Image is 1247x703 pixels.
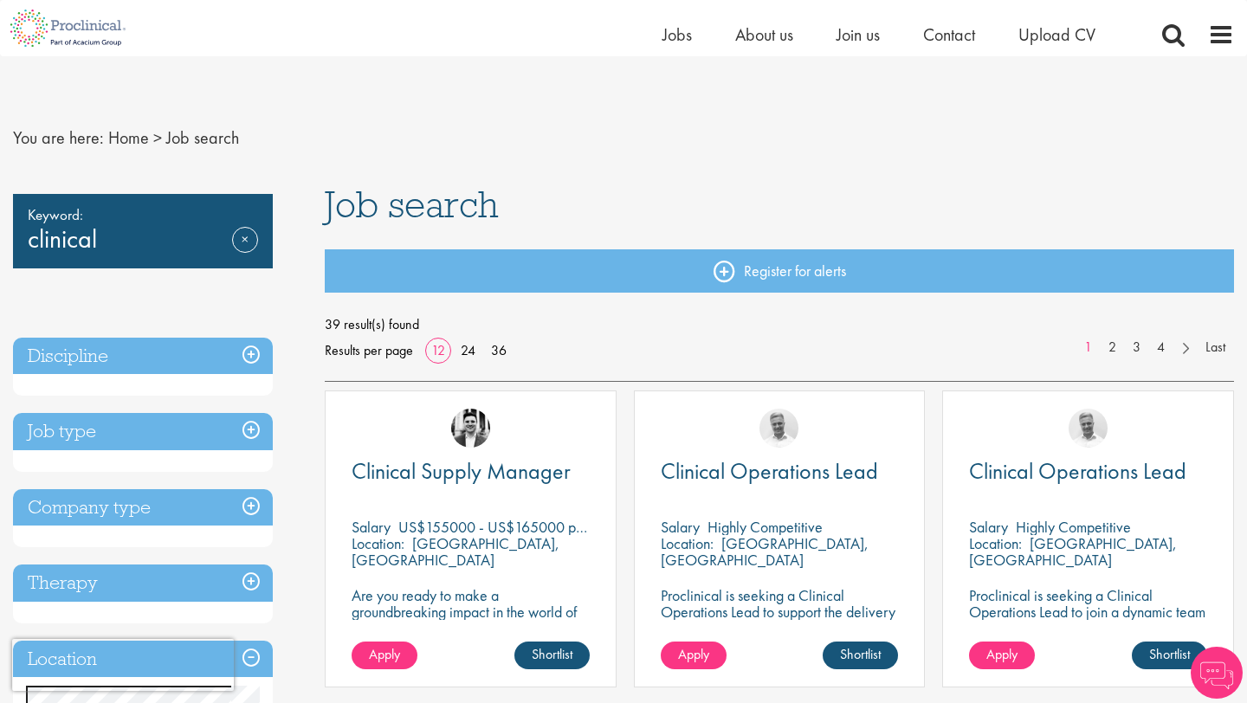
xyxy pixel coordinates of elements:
[232,227,258,277] a: Remove
[661,517,700,537] span: Salary
[514,642,590,669] a: Shortlist
[969,517,1008,537] span: Salary
[13,564,273,602] h3: Therapy
[1191,647,1243,699] img: Chatbot
[12,639,234,691] iframe: reCAPTCHA
[661,533,869,570] p: [GEOGRAPHIC_DATA], [GEOGRAPHIC_DATA]
[969,533,1177,570] p: [GEOGRAPHIC_DATA], [GEOGRAPHIC_DATA]
[1124,338,1149,358] a: 3
[969,456,1186,486] span: Clinical Operations Lead
[969,461,1207,482] a: Clinical Operations Lead
[1016,517,1131,537] p: Highly Competitive
[661,461,899,482] a: Clinical Operations Lead
[13,338,273,375] h3: Discipline
[352,642,417,669] a: Apply
[1148,338,1173,358] a: 4
[678,645,709,663] span: Apply
[325,249,1234,293] a: Register for alerts
[837,23,880,46] a: Join us
[662,23,692,46] a: Jobs
[823,642,898,669] a: Shortlist
[352,533,404,553] span: Location:
[1018,23,1095,46] a: Upload CV
[759,409,798,448] img: Joshua Bye
[369,645,400,663] span: Apply
[166,126,239,149] span: Job search
[325,181,499,228] span: Job search
[969,533,1022,553] span: Location:
[969,587,1207,636] p: Proclinical is seeking a Clinical Operations Lead to join a dynamic team in [GEOGRAPHIC_DATA].
[28,203,258,227] span: Keyword:
[485,341,513,359] a: 36
[661,456,878,486] span: Clinical Operations Lead
[352,587,590,669] p: Are you ready to make a groundbreaking impact in the world of biotechnology? Join a growing compa...
[425,341,451,359] a: 12
[352,533,559,570] p: [GEOGRAPHIC_DATA], [GEOGRAPHIC_DATA]
[352,517,391,537] span: Salary
[13,194,273,268] div: clinical
[735,23,793,46] a: About us
[153,126,162,149] span: >
[352,461,590,482] a: Clinical Supply Manager
[13,126,104,149] span: You are here:
[13,413,273,450] h3: Job type
[13,489,273,526] h3: Company type
[108,126,149,149] a: breadcrumb link
[923,23,975,46] a: Contact
[1100,338,1125,358] a: 2
[451,409,490,448] img: Edward Little
[1069,409,1108,448] img: Joshua Bye
[969,642,1035,669] a: Apply
[661,587,899,636] p: Proclinical is seeking a Clinical Operations Lead to support the delivery of clinical trials in o...
[325,312,1234,338] span: 39 result(s) found
[661,642,727,669] a: Apply
[986,645,1018,663] span: Apply
[661,533,714,553] span: Location:
[707,517,823,537] p: Highly Competitive
[398,517,630,537] p: US$155000 - US$165000 per annum
[1076,338,1101,358] a: 1
[352,456,571,486] span: Clinical Supply Manager
[455,341,481,359] a: 24
[325,338,413,364] span: Results per page
[1197,338,1234,358] a: Last
[1132,642,1207,669] a: Shortlist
